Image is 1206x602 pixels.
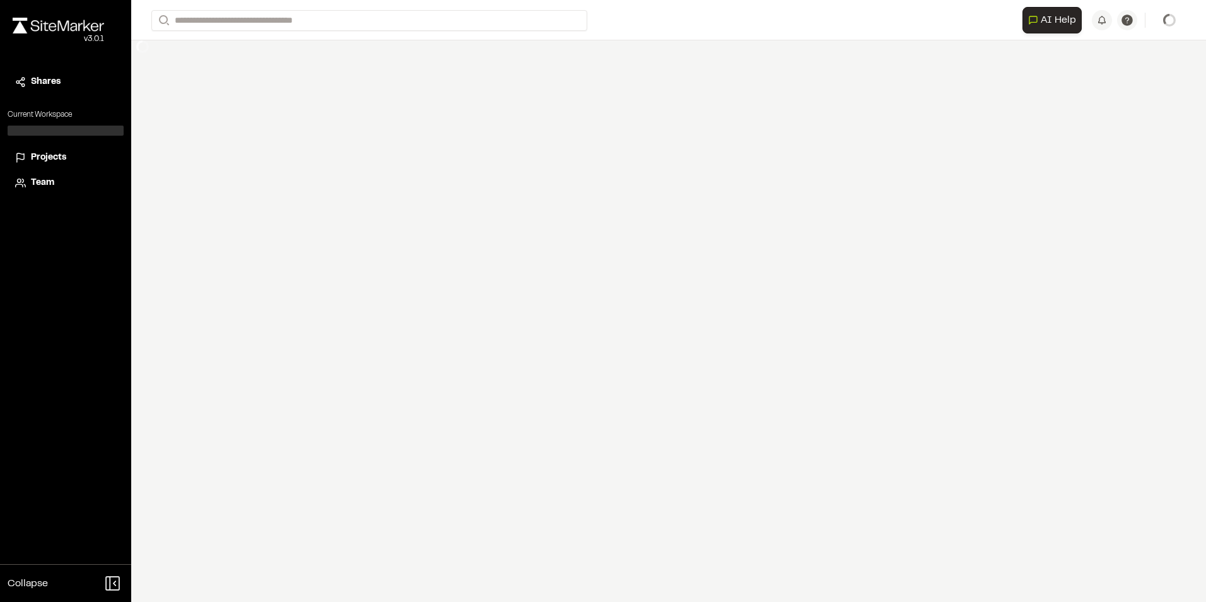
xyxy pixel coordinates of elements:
[31,75,61,89] span: Shares
[15,176,116,190] a: Team
[151,10,174,31] button: Search
[8,109,124,121] p: Current Workspace
[15,75,116,89] a: Shares
[1041,13,1076,28] span: AI Help
[31,176,54,190] span: Team
[1022,7,1082,33] button: Open AI Assistant
[31,151,66,165] span: Projects
[8,576,48,591] span: Collapse
[13,33,104,45] div: Oh geez...please don't...
[13,18,104,33] img: rebrand.png
[1022,7,1087,33] div: Open AI Assistant
[15,151,116,165] a: Projects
